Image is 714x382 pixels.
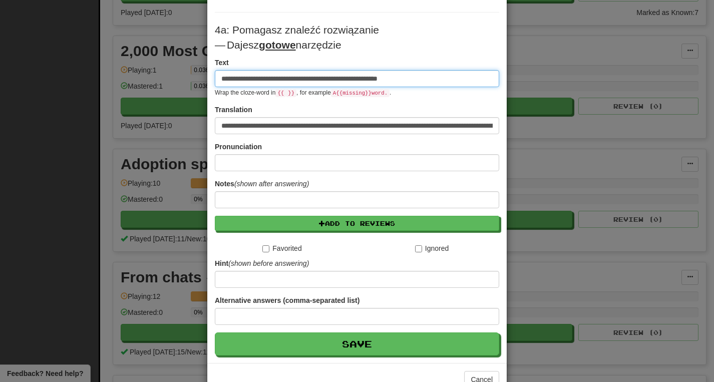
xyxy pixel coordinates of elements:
label: Favorited [262,243,301,253]
u: gotowe [259,39,296,51]
button: Add to Reviews [215,216,499,231]
label: Ignored [415,243,449,253]
label: Translation [215,105,252,115]
em: (shown after answering) [234,180,309,188]
code: }} [286,89,296,97]
code: {{ [275,89,286,97]
p: 4a: Pomagasz znaleźć rozwiązanie — Dajesz narzędzie [215,23,499,53]
input: Favorited [262,245,269,252]
code: A {{ missing }} word. [331,89,390,97]
small: Wrap the cloze-word in , for example . [215,89,391,96]
input: Ignored [415,245,422,252]
label: Hint [215,258,309,268]
label: Alternative answers (comma-separated list) [215,295,360,305]
em: (shown before answering) [228,259,309,267]
button: Save [215,332,499,355]
label: Notes [215,179,309,189]
label: Text [215,58,229,68]
label: Pronunciation [215,142,262,152]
